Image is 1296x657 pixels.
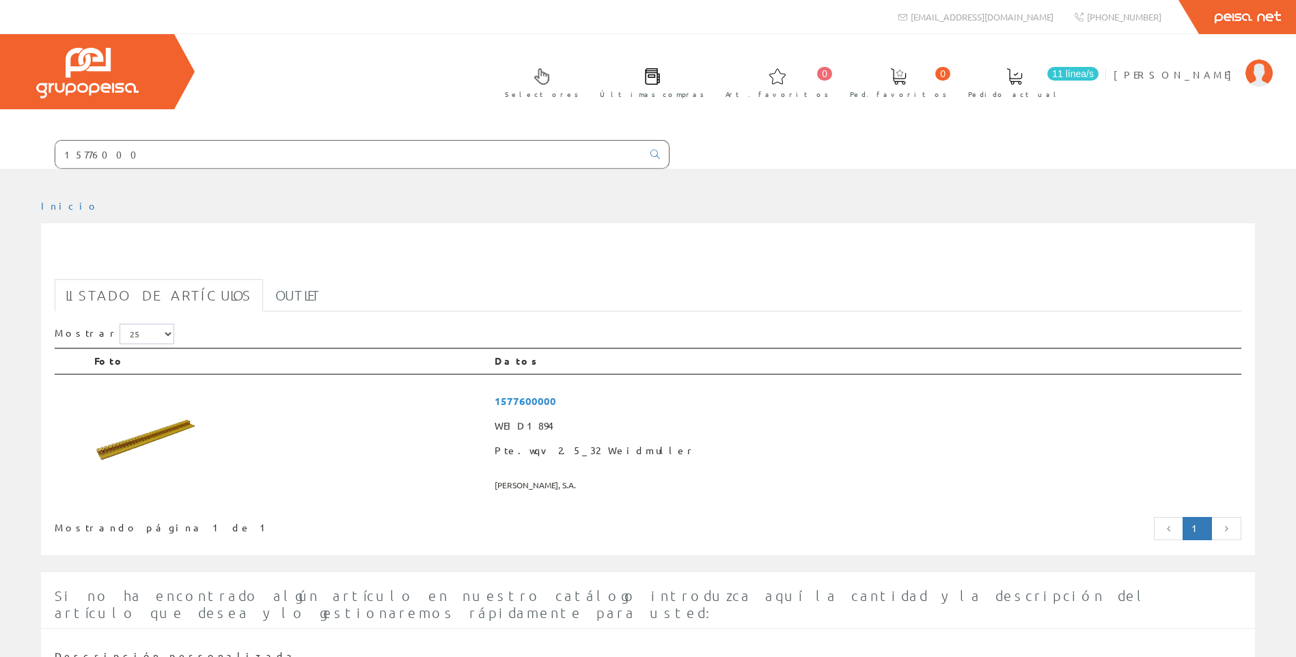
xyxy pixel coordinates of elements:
[55,141,642,168] input: Buscar ...
[495,474,1236,497] span: [PERSON_NAME], S.A.
[1211,517,1241,540] a: Página siguiente
[89,348,489,374] th: Foto
[1087,11,1161,23] span: [PHONE_NUMBER]
[586,57,711,107] a: Últimas compras
[94,389,197,491] img: Foto artículo Pte.wqv 2.5_32 Weidmuller (150x150)
[495,414,1236,438] span: WEID1894
[968,87,1061,101] span: Pedido actual
[120,324,174,344] select: Mostrar
[935,67,950,81] span: 0
[505,87,579,101] span: Selectores
[41,199,99,212] a: Inicio
[1154,517,1184,540] a: Página anterior
[911,11,1053,23] span: [EMAIL_ADDRESS][DOMAIN_NAME]
[55,245,1241,272] h1: 15776000
[55,324,174,344] label: Mostrar
[1114,68,1239,81] span: [PERSON_NAME]
[1183,517,1212,540] a: Página actual
[726,87,829,101] span: Art. favoritos
[36,48,139,98] img: Grupo Peisa
[1047,67,1099,81] span: 11 línea/s
[491,57,585,107] a: Selectores
[817,67,832,81] span: 0
[55,587,1148,621] span: Si no ha encontrado algún artículo en nuestro catálogo introduzca aquí la cantidad y la descripci...
[850,87,947,101] span: Ped. favoritos
[954,57,1102,107] a: 11 línea/s Pedido actual
[495,389,1236,414] span: 1577600000
[495,438,1236,463] span: Pte.wqv 2.5_32 Weidmuller
[55,279,263,311] a: Listado de artículos
[1114,57,1273,70] a: [PERSON_NAME]
[489,348,1241,374] th: Datos
[600,87,704,101] span: Últimas compras
[55,516,537,535] div: Mostrando página 1 de 1
[264,279,332,311] a: Outlet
